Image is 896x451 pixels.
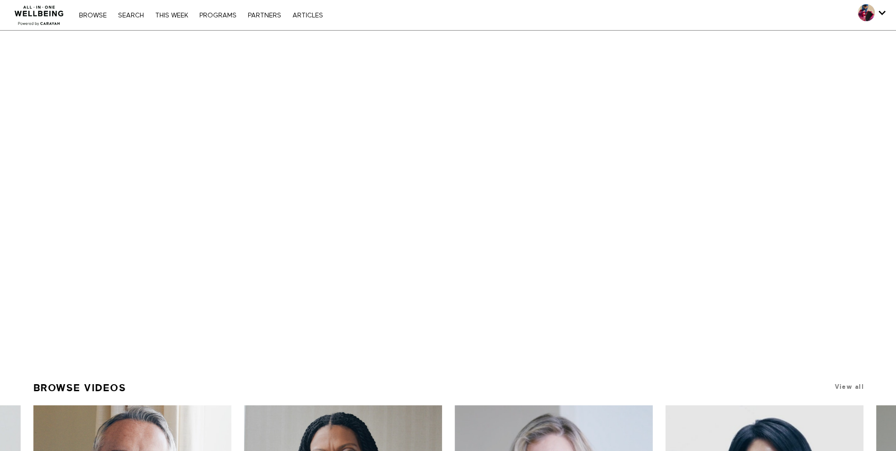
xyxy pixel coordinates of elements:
a: Browse [74,12,111,19]
a: Search [113,12,149,19]
a: ARTICLES [288,12,328,19]
a: THIS WEEK [151,12,193,19]
a: Browse Videos [33,378,127,398]
a: PROGRAMS [195,12,241,19]
a: View all [835,383,864,390]
nav: Primary [74,10,327,20]
a: PARTNERS [243,12,286,19]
